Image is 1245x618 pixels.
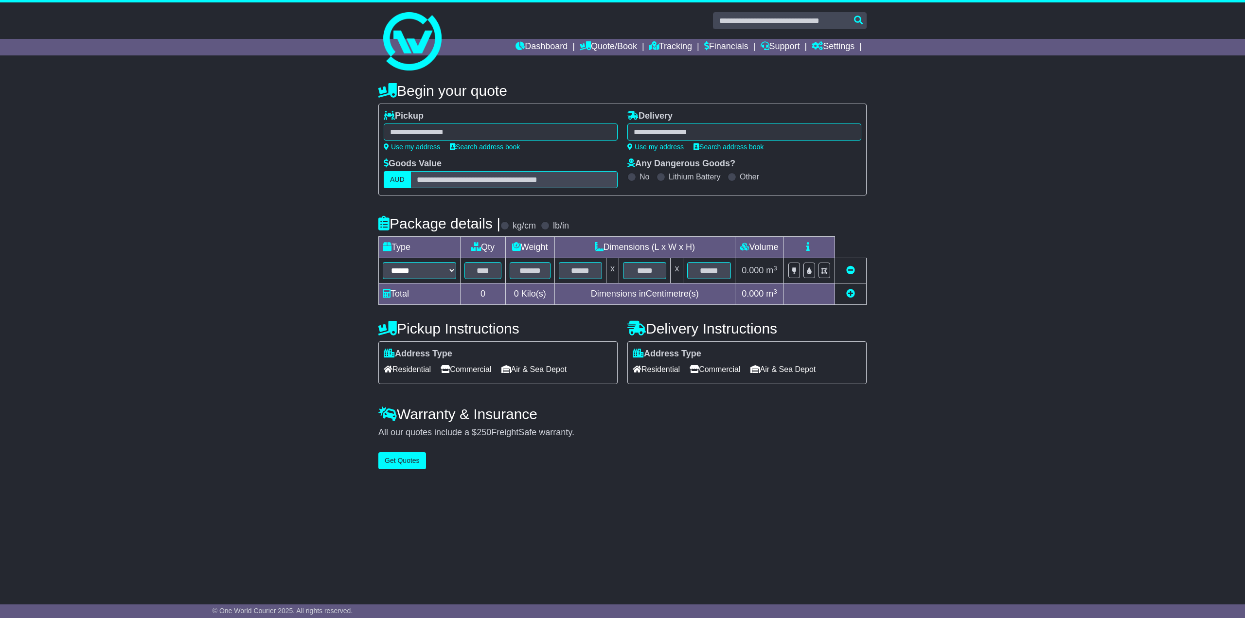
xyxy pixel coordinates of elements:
span: Commercial [441,362,491,377]
td: Volume [735,237,783,258]
span: m [766,289,777,299]
a: Use my address [627,143,684,151]
td: Weight [505,237,554,258]
a: Dashboard [516,39,568,55]
a: Search address book [694,143,764,151]
label: AUD [384,171,411,188]
label: Lithium Battery [669,172,721,181]
a: Support [761,39,800,55]
a: Add new item [846,289,855,299]
label: Address Type [384,349,452,359]
td: Type [379,237,461,258]
a: Financials [704,39,748,55]
label: No [640,172,649,181]
span: © One World Courier 2025. All rights reserved. [213,607,353,615]
a: Use my address [384,143,440,151]
span: 0 [514,289,519,299]
label: Delivery [627,111,673,122]
td: Kilo(s) [505,283,554,305]
span: m [766,265,777,275]
a: Quote/Book [580,39,637,55]
td: x [671,258,683,283]
label: lb/in [553,221,569,231]
div: All our quotes include a $ FreightSafe warranty. [378,427,867,438]
td: 0 [461,283,506,305]
span: Air & Sea Depot [750,362,816,377]
span: Residential [633,362,680,377]
span: Commercial [690,362,740,377]
label: Goods Value [384,159,442,169]
span: 250 [477,427,491,437]
td: Qty [461,237,506,258]
span: Air & Sea Depot [501,362,567,377]
td: Dimensions in Centimetre(s) [554,283,735,305]
td: Total [379,283,461,305]
label: Pickup [384,111,424,122]
h4: Begin your quote [378,83,867,99]
sup: 3 [773,265,777,272]
h4: Delivery Instructions [627,320,867,336]
span: Residential [384,362,431,377]
label: kg/cm [513,221,536,231]
label: Other [740,172,759,181]
a: Settings [812,39,854,55]
h4: Warranty & Insurance [378,406,867,422]
sup: 3 [773,288,777,295]
label: Address Type [633,349,701,359]
a: Tracking [649,39,692,55]
label: Any Dangerous Goods? [627,159,735,169]
td: Dimensions (L x W x H) [554,237,735,258]
a: Search address book [450,143,520,151]
td: x [606,258,619,283]
span: 0.000 [742,265,764,275]
h4: Pickup Instructions [378,320,618,336]
span: 0.000 [742,289,764,299]
a: Remove this item [846,265,855,275]
button: Get Quotes [378,452,426,469]
h4: Package details | [378,215,500,231]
